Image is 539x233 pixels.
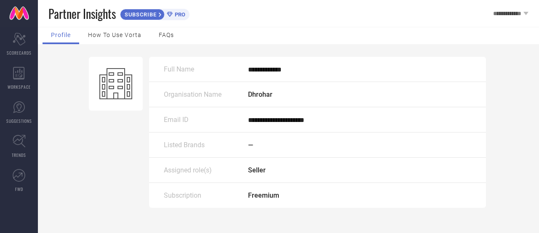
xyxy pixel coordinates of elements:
span: Full Name [164,65,194,73]
span: PRO [173,11,185,18]
span: SUBSCRIBE [120,11,159,18]
span: TRENDS [12,152,26,158]
span: SUGGESTIONS [6,118,32,124]
span: Organisation Name [164,90,221,98]
span: Partner Insights [48,5,116,22]
span: Email ID [164,116,189,124]
span: SCORECARDS [7,50,32,56]
span: Seller [248,166,266,174]
span: Dhrohar [248,90,272,98]
span: Assigned role(s) [164,166,212,174]
span: FAQs [159,32,174,38]
span: Profile [51,32,71,38]
span: Freemium [248,191,279,199]
span: Subscription [164,191,201,199]
span: How to use Vorta [88,32,141,38]
span: — [248,141,253,149]
span: FWD [15,186,23,192]
span: Listed Brands [164,141,205,149]
span: WORKSPACE [8,84,31,90]
a: SUBSCRIBEPRO [120,7,189,20]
